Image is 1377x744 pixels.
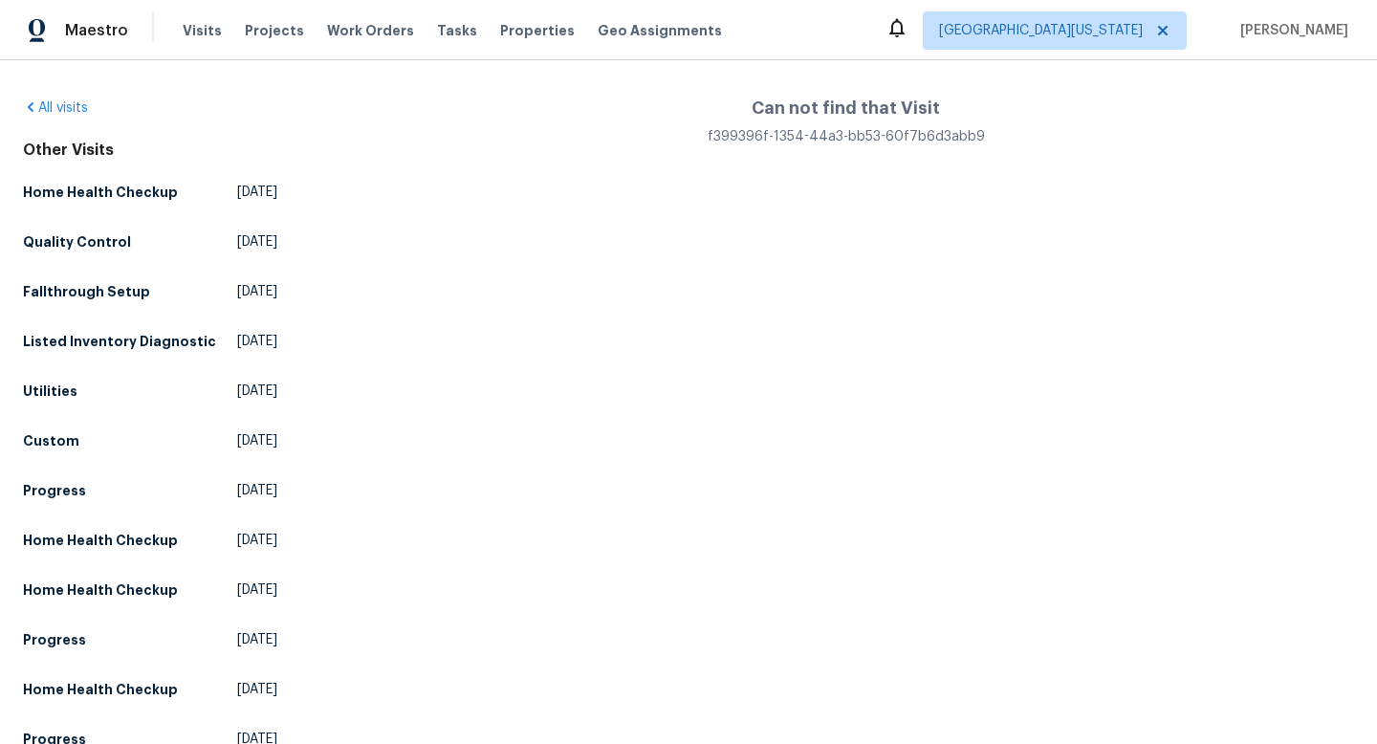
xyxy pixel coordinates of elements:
a: Home Health Checkup[DATE] [23,523,277,558]
a: Custom[DATE] [23,424,277,458]
span: Maestro [65,21,128,40]
h4: Can not find that Visit [708,98,985,118]
h5: Progress [23,481,86,500]
a: Home Health Checkup[DATE] [23,672,277,707]
h5: Listed Inventory Diagnostic [23,332,216,351]
h5: Progress [23,630,86,649]
span: Tasks [437,24,477,37]
h5: Home Health Checkup [23,531,178,550]
span: [DATE] [237,630,277,649]
a: Progress[DATE] [23,473,277,508]
span: [DATE] [237,481,277,500]
h5: Custom [23,431,79,450]
span: [DATE] [237,183,277,202]
a: Quality Control[DATE] [23,225,277,259]
h5: Home Health Checkup [23,183,178,202]
a: Listed Inventory Diagnostic[DATE] [23,324,277,359]
a: Home Health Checkup[DATE] [23,175,277,209]
span: [GEOGRAPHIC_DATA][US_STATE] [939,21,1143,40]
span: [DATE] [237,332,277,351]
a: Progress[DATE] [23,623,277,657]
h5: Fallthrough Setup [23,282,150,301]
span: [DATE] [237,531,277,550]
span: [DATE] [237,580,277,600]
div: f399396f-1354-44a3-bb53-60f7b6d3abb9 [708,127,985,146]
span: Visits [183,21,222,40]
h5: Home Health Checkup [23,580,178,600]
div: Other Visits [23,141,277,160]
span: Geo Assignments [598,21,722,40]
a: All visits [23,101,88,115]
span: [DATE] [237,431,277,450]
span: Work Orders [327,21,414,40]
span: Projects [245,21,304,40]
span: [DATE] [237,680,277,699]
span: [DATE] [237,232,277,252]
h5: Quality Control [23,232,131,252]
a: Utilities[DATE] [23,374,277,408]
span: [DATE] [237,282,277,301]
a: Fallthrough Setup[DATE] [23,274,277,309]
span: Properties [500,21,575,40]
span: [PERSON_NAME] [1233,21,1348,40]
span: [DATE] [237,382,277,401]
a: Home Health Checkup[DATE] [23,573,277,607]
h5: Home Health Checkup [23,680,178,699]
h5: Utilities [23,382,77,401]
